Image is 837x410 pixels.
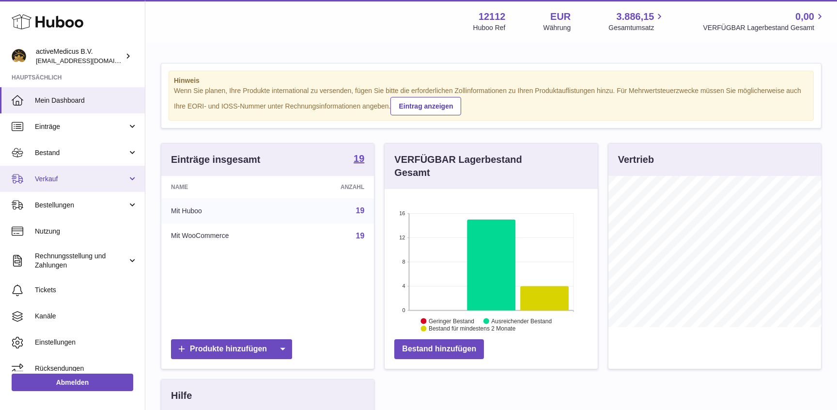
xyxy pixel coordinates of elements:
[36,47,123,65] div: activeMedicus B.V.
[473,23,506,32] div: Huboo Ref
[795,10,814,23] span: 0,00
[161,198,298,223] td: Mit Huboo
[429,317,474,324] text: Geringer Bestand
[703,10,825,32] a: 0,00 VERFÜGBAR Lagerbestand Gesamt
[35,312,138,321] span: Kanäle
[703,23,825,32] span: VERFÜGBAR Lagerbestand Gesamt
[161,223,298,249] td: Mit WooCommerce
[35,227,138,236] span: Nutzung
[543,23,571,32] div: Währung
[390,97,461,115] a: Eintrag anzeigen
[403,283,405,289] text: 4
[12,49,26,63] img: info@activemedicus.com
[35,364,138,373] span: Rücksendungen
[608,23,665,32] span: Gesamtumsatz
[35,122,127,131] span: Einträge
[403,259,405,265] text: 8
[617,10,654,23] span: 3.886,15
[171,153,261,166] h3: Einträge insgesamt
[429,325,516,332] text: Bestand für mindestens 2 Monate
[354,154,364,163] strong: 19
[479,10,506,23] strong: 12112
[35,148,127,158] span: Bestand
[35,285,138,295] span: Tickets
[394,339,484,359] a: Bestand hinzufügen
[171,339,292,359] a: Produkte hinzufügen
[35,338,138,347] span: Einstellungen
[174,76,808,85] strong: Hinweis
[492,317,552,324] text: Ausreichender Bestand
[35,174,127,184] span: Verkauf
[550,10,571,23] strong: EUR
[35,252,127,270] span: Rechnungsstellung und Zahlungen
[403,307,405,313] text: 0
[618,153,654,166] h3: Vertrieb
[174,86,808,115] div: Wenn Sie planen, Ihre Produkte international zu versenden, fügen Sie bitte die erforderlichen Zol...
[171,389,192,402] h3: Hilfe
[35,96,138,105] span: Mein Dashboard
[400,235,405,240] text: 12
[354,154,364,165] a: 19
[298,176,374,198] th: Anzahl
[35,201,127,210] span: Bestellungen
[356,232,365,240] a: 19
[161,176,298,198] th: Name
[12,374,133,391] a: Abmelden
[356,206,365,215] a: 19
[394,153,554,179] h3: VERFÜGBAR Lagerbestand Gesamt
[400,210,405,216] text: 16
[36,57,142,64] span: [EMAIL_ADDRESS][DOMAIN_NAME]
[608,10,665,32] a: 3.886,15 Gesamtumsatz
